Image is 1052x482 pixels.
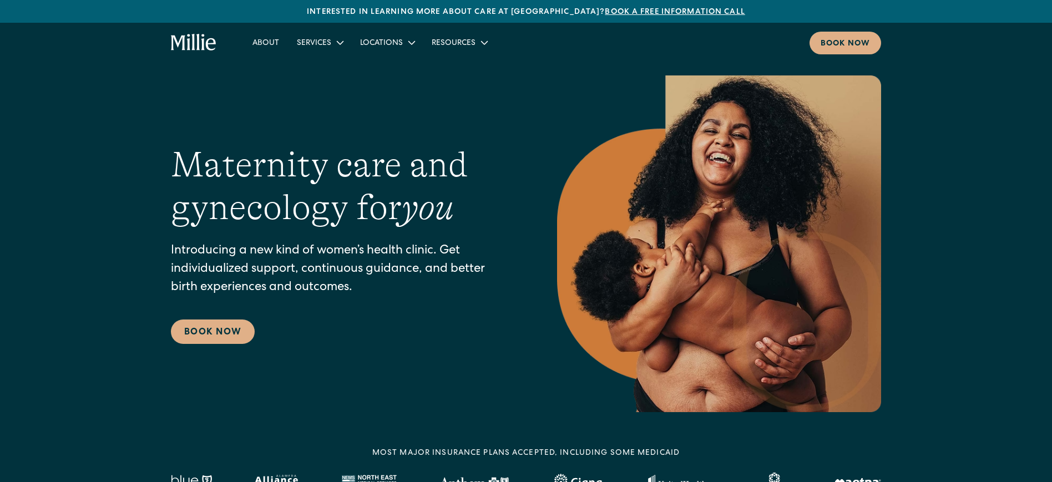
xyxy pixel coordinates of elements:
[402,187,454,227] em: you
[557,75,881,412] img: Smiling mother with her baby in arms, celebrating body positivity and the nurturing bond of postp...
[171,34,217,52] a: home
[288,33,351,52] div: Services
[432,38,476,49] div: Resources
[360,38,403,49] div: Locations
[372,448,680,459] div: MOST MAJOR INSURANCE PLANS ACCEPTED, INCLUDING some MEDICAID
[605,8,745,16] a: Book a free information call
[351,33,423,52] div: Locations
[810,32,881,54] a: Book now
[171,144,513,229] h1: Maternity care and gynecology for
[244,33,288,52] a: About
[821,38,870,50] div: Book now
[297,38,331,49] div: Services
[171,242,513,297] p: Introducing a new kind of women’s health clinic. Get individualized support, continuous guidance,...
[423,33,495,52] div: Resources
[171,319,255,344] a: Book Now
